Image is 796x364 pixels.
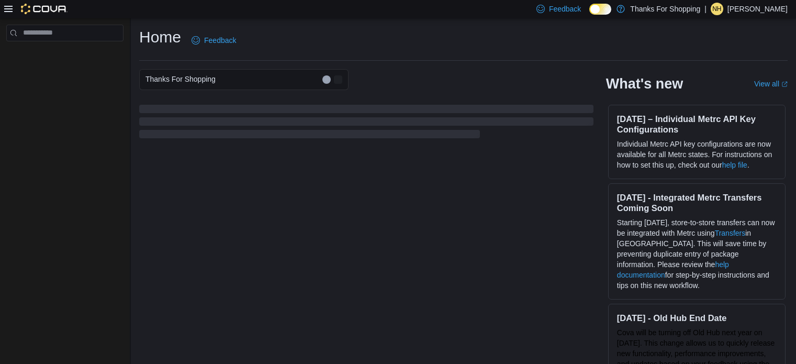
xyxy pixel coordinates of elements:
a: Feedback [187,30,240,51]
p: Individual Metrc API key configurations are now available for all Metrc states. For instructions ... [617,139,777,170]
p: | [704,3,707,15]
div: Natasha Hodnett [711,3,723,15]
h2: What's new [606,75,683,92]
nav: Complex example [6,43,124,69]
h3: [DATE] - Integrated Metrc Transfers Coming Soon [617,192,777,213]
button: Open list of options [334,75,342,84]
h3: [DATE] – Individual Metrc API Key Configurations [617,114,777,135]
p: Starting [DATE], store-to-store transfers can now be integrated with Metrc using in [GEOGRAPHIC_D... [617,217,777,291]
span: Feedback [204,35,236,46]
svg: External link [781,81,788,87]
h1: Home [139,27,181,48]
span: NH [712,3,721,15]
h3: [DATE] - Old Hub End Date [617,313,777,323]
p: [PERSON_NAME] [727,3,788,15]
span: Feedback [549,4,581,14]
a: Transfers [715,229,746,237]
a: help file [722,161,747,169]
button: Clear input [322,75,331,84]
a: View allExternal link [754,80,788,88]
img: Cova [21,4,68,14]
span: Loading [139,107,593,140]
p: Thanks For Shopping [630,3,700,15]
input: Dark Mode [589,4,611,15]
a: help documentation [617,260,729,279]
span: Thanks For Shopping [145,73,216,85]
